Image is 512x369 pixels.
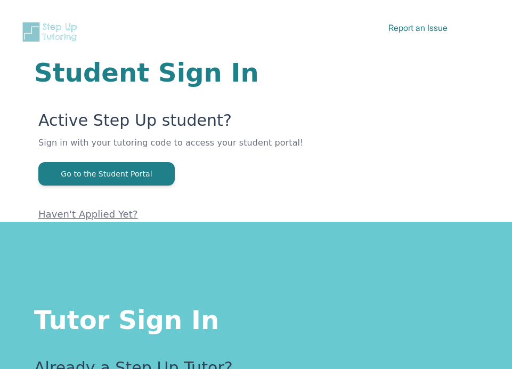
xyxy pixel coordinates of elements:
[34,303,478,333] h1: Tutor Sign In
[38,162,175,186] button: Go to the Student Portal
[38,208,138,220] a: Haven't Applied Yet?
[38,169,175,179] a: Go to the Student Portal
[38,111,478,137] p: Active Step Up student?
[388,22,448,33] a: Report an Issue
[34,60,478,85] h1: Student Sign In
[21,21,81,43] img: Step Up Tutoring horizontal logo
[38,137,478,162] p: Sign in with your tutoring code to access your student portal!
